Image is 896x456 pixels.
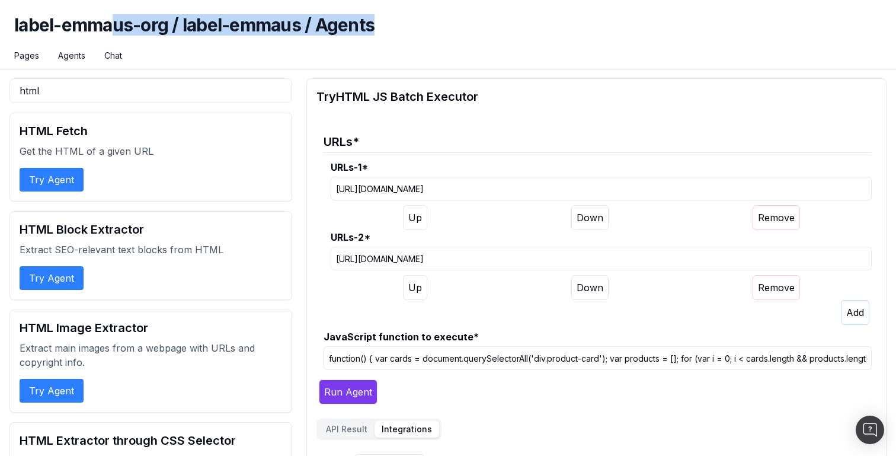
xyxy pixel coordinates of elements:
[331,160,872,174] label: URLs-1
[753,275,800,300] button: Remove
[58,50,85,62] a: Agents
[20,243,282,257] p: Extract SEO-relevant text blocks from HTML
[403,275,427,300] button: Move up
[20,221,282,238] h2: HTML Block Extractor
[856,416,884,444] div: Open Intercom Messenger
[20,168,84,192] button: Try Agent
[319,380,377,404] button: Run Agent
[316,88,876,105] h2: Try HTML JS Batch Executor
[104,50,122,62] a: Chat
[571,205,609,230] button: Move down
[403,205,427,230] button: Move up
[324,330,872,344] label: JavaScript function to execute
[375,421,439,438] button: Integrations
[14,14,882,50] h1: label-emmaus-org / label-emmaus / Agents
[20,379,84,403] button: Try Agent
[20,341,282,369] p: Extract main images from a webpage with URLs and copyright info.
[324,124,872,153] legend: URLs
[9,78,292,103] input: Search agents...
[14,50,39,62] a: Pages
[319,421,375,438] button: API Result
[20,144,282,158] p: Get the HTML of a given URL
[841,300,869,325] button: Add
[20,320,282,336] h2: HTML Image Extractor
[331,230,872,244] label: URLs-2
[20,266,84,290] button: Try Agent
[20,123,282,139] h2: HTML Fetch
[753,205,800,230] button: Remove
[20,432,282,449] h2: HTML Extractor through CSS Selector
[571,275,609,300] button: Move down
